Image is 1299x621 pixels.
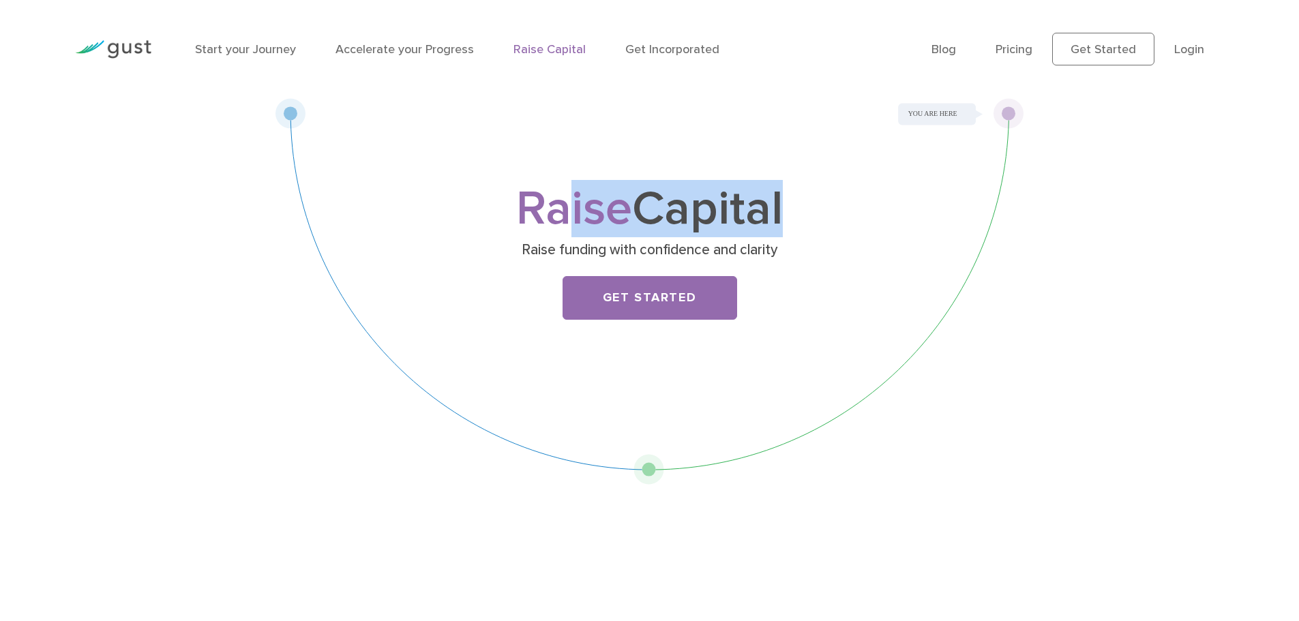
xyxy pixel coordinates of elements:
a: Raise Capital [513,42,586,57]
a: Pricing [996,42,1032,57]
img: Gust Logo [75,40,151,59]
a: Blog [931,42,956,57]
a: Get Started [563,276,737,320]
p: Raise funding with confidence and clarity [385,241,914,260]
span: Raise [516,180,632,237]
h1: Capital [380,187,919,231]
a: Get Incorporated [625,42,719,57]
a: Accelerate your Progress [335,42,474,57]
a: Login [1174,42,1204,57]
a: Get Started [1052,33,1154,65]
a: Start your Journey [195,42,296,57]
